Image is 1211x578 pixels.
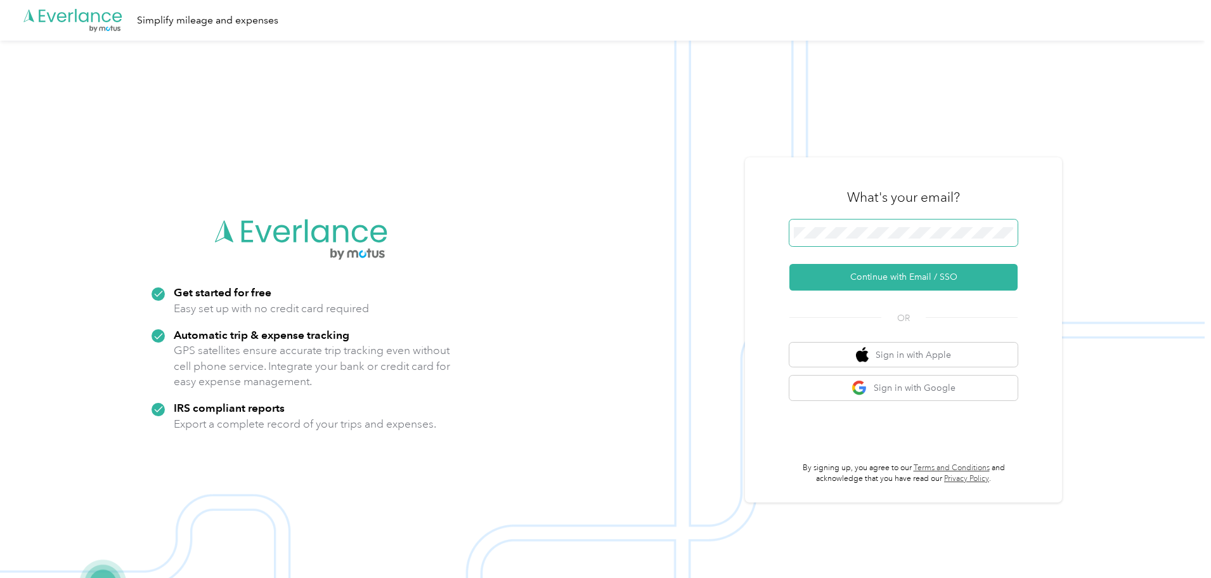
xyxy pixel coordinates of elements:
[944,474,989,483] a: Privacy Policy
[789,343,1018,367] button: apple logoSign in with Apple
[789,463,1018,485] p: By signing up, you agree to our and acknowledge that you have read our .
[914,463,990,473] a: Terms and Conditions
[174,416,436,432] p: Export a complete record of your trips and expenses.
[174,328,349,341] strong: Automatic trip & expense tracking
[847,188,960,206] h3: What's your email?
[174,286,271,299] strong: Get started for free
[852,380,867,396] img: google logo
[174,401,285,414] strong: IRS compliant reports
[856,347,869,363] img: apple logo
[174,301,369,317] p: Easy set up with no credit card required
[174,343,451,390] p: GPS satellites ensure accurate trip tracking even without cell phone service. Integrate your bank...
[789,264,1018,291] button: Continue with Email / SSO
[137,13,278,29] div: Simplify mileage and expenses
[881,312,926,325] span: OR
[789,376,1018,400] button: google logoSign in with Google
